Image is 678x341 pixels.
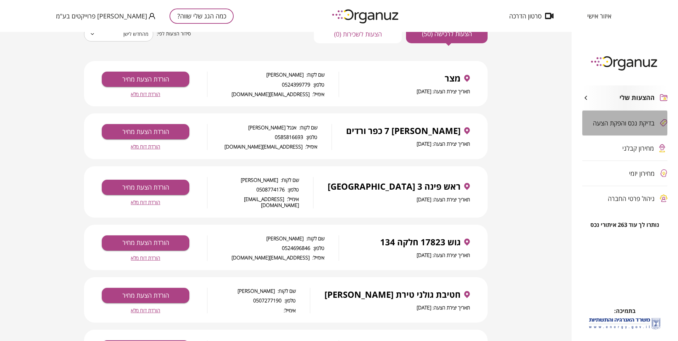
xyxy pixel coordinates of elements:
[56,12,147,19] span: [PERSON_NAME] פרוייקטים בע"מ
[346,126,461,136] span: [PERSON_NAME] 7 כפר ורדים
[131,91,160,97] button: הורדת דוח מלא
[102,235,189,251] button: הורדת הצעת מחיר
[84,24,153,44] div: מהחדש לישן
[380,237,461,247] span: גוש 17823 חלקה 134
[169,9,234,24] button: כמה הגג שלי שווה?
[207,255,324,261] span: אימייל: [EMAIL_ADDRESS][DOMAIN_NAME]
[582,186,667,211] button: ניהול פרטי החברה
[619,94,655,102] span: ההצעות שלי
[207,177,299,183] span: שם לקוח: [PERSON_NAME]
[327,6,405,26] img: logo
[582,111,667,135] button: בדיקת נכס והפקת הצעה
[509,12,541,19] span: סרטון הדרכה
[207,124,317,130] span: שם לקוח: אנג׳ל [PERSON_NAME]
[586,53,664,73] img: logo
[417,88,470,95] span: תאריך יצירת הצעה: [DATE]
[207,134,317,140] span: טלפון: 0585816693
[417,196,470,203] span: תאריך יצירת הצעה: [DATE]
[587,12,611,19] span: איזור אישי
[406,24,488,43] button: הצעות לרכישה (50)
[207,82,324,88] span: טלפון: 0524399779
[207,91,324,97] span: אימייל: [EMAIL_ADDRESS][DOMAIN_NAME]
[207,297,296,303] span: טלפון: 0507277190
[314,24,402,43] button: הצעות לשכירות (0)
[102,124,189,139] button: הורדת הצעת מחיר
[588,315,662,332] img: לוגו משרד האנרגיה
[131,199,160,205] button: הורדת דוח מלא
[102,72,189,87] button: הורדת הצעת מחיר
[157,30,191,37] span: סידור הצעות לפי:
[577,12,622,19] button: איזור אישי
[102,288,189,303] button: הורדת הצעת מחיר
[328,181,461,191] span: ראש פינה 3 [GEOGRAPHIC_DATA]
[207,144,317,150] span: אימייל: [EMAIL_ADDRESS][DOMAIN_NAME]
[207,245,324,251] span: טלפון: 0524696846
[593,119,655,127] span: בדיקת נכס והפקת הצעה
[207,196,299,208] span: אימייל: [EMAIL_ADDRESS][DOMAIN_NAME]
[324,290,461,300] span: חטיבת גולני טירת [PERSON_NAME]
[131,307,160,313] button: הורדת דוח מלא
[622,145,654,152] span: מחירון קבלני
[445,73,461,83] span: מצר
[417,252,470,258] span: תאריך יצירת הצעה: [DATE]
[590,222,659,228] span: נותרו לך עוד 263 איתורי נכס
[207,235,324,241] span: שם לקוח: [PERSON_NAME]
[417,304,470,311] span: תאריך יצירת הצעה: [DATE]
[582,136,667,161] button: מחירון קבלני
[499,12,564,19] button: סרטון הדרכה
[614,307,635,315] span: בתמיכה:
[207,186,299,192] span: טלפון: 0508774176
[131,255,160,261] button: הורדת דוח מלא
[207,72,324,78] span: שם לקוח: [PERSON_NAME]
[608,195,655,202] span: ניהול פרטי החברה
[207,307,296,313] span: אימייל:
[56,12,155,21] button: [PERSON_NAME] פרוייקטים בע"מ
[102,180,189,195] button: הורדת הצעת מחיר
[207,288,296,294] span: שם לקוח: [PERSON_NAME]
[582,85,667,110] button: ההצעות שלי
[131,144,160,150] button: הורדת דוח מלא
[417,140,470,147] span: תאריך יצירת הצעה: [DATE]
